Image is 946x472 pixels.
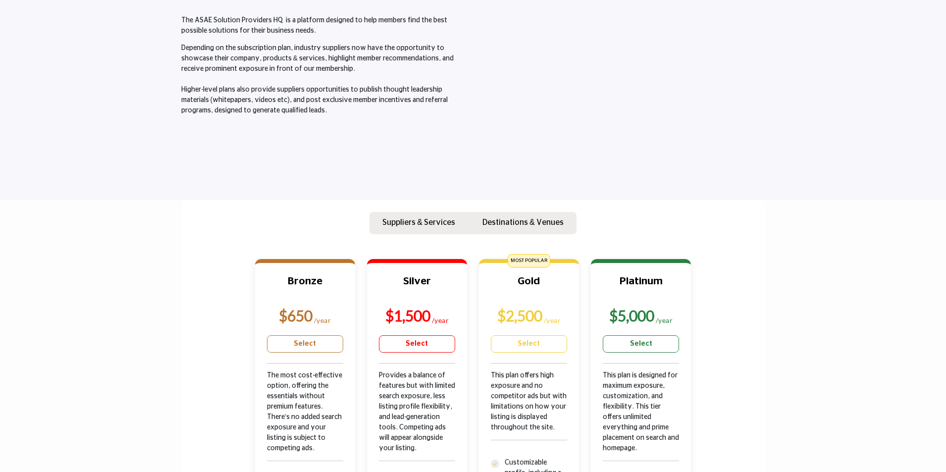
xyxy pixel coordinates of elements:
b: $1,500 [385,307,430,324]
h3: Silver [379,275,455,300]
a: Select [267,335,343,353]
sub: /year [432,316,449,324]
a: Select [491,335,567,353]
p: The ASAE Solution Providers HQ is a platform designed to help members find the best possible solu... [181,15,468,36]
p: Destinations & Venues [482,216,564,228]
button: Suppliers & Services [369,212,468,235]
button: Destinations & Venues [470,212,577,235]
div: This plan offers high exposure and no competitor ads but with limitations on how your listing is ... [491,370,567,458]
h3: Platinum [603,275,679,300]
span: MOST POPULAR [508,254,550,267]
p: Depending on the subscription plan, industry suppliers now have the opportunity to showcase their... [181,43,468,116]
b: $650 [279,307,313,324]
a: Select [603,335,679,353]
iframe: Master the ASAE Marketplace and Start by Claiming Your Listing [478,15,765,177]
sub: /year [544,316,561,324]
sub: /year [656,316,673,324]
b: $2,500 [497,307,542,324]
a: Select [379,335,455,353]
p: Suppliers & Services [382,216,455,228]
h3: Gold [491,275,567,300]
b: $5,000 [609,307,654,324]
sub: /year [314,316,331,324]
h3: Bronze [267,275,343,300]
